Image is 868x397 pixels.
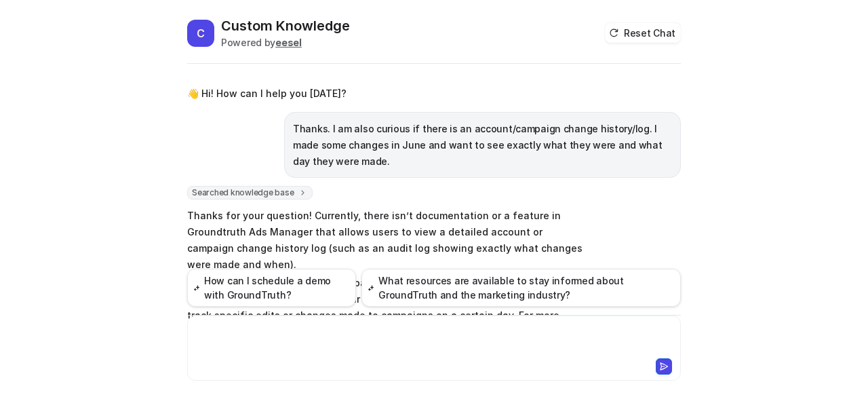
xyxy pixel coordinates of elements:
[361,269,681,307] button: What resources are available to stay informed about GroundTruth and the marketing industry?
[293,121,672,170] p: Thanks. I am also curious if there is an account/campaign change history/log. I made some changes...
[221,16,350,35] h2: Custom Knowledge
[275,37,302,48] b: eesel
[605,23,681,43] button: Reset Chat
[187,20,214,47] span: C
[187,86,347,102] p: 👋 Hi! How can I help you [DATE]?
[187,186,313,200] span: Searched knowledge base
[187,208,584,273] p: Thanks for your question! Currently, there isn’t documentation or a feature in Groundtruth Ads Ma...
[221,35,350,50] div: Powered by
[187,269,356,307] button: How can I schedule a demo with GroundTruth?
